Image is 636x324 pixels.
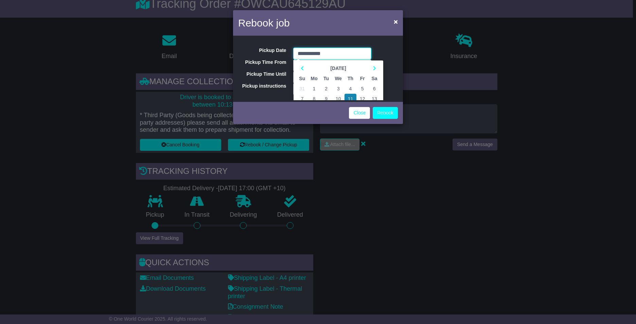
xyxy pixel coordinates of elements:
[296,84,308,94] td: 31
[356,84,368,94] td: 5
[296,73,308,84] th: Su
[308,94,320,104] td: 8
[233,48,290,53] label: Pickup Date
[320,84,332,94] td: 2
[332,73,344,84] th: We
[238,15,290,31] h4: Rebook job
[332,84,344,94] td: 3
[373,107,398,119] button: Rebook
[320,94,332,104] td: 9
[368,94,380,104] td: 13
[308,84,320,94] td: 1
[233,71,290,77] label: Pickup Time Until
[356,94,368,104] td: 12
[233,83,290,89] label: Pickup instructions
[356,73,368,84] th: Fr
[344,94,356,104] td: 11
[390,15,401,29] button: Close
[233,59,290,65] label: Pickup Time From
[344,73,356,84] th: Th
[394,18,398,25] span: ×
[368,73,380,84] th: Sa
[349,107,370,119] a: Close
[368,84,380,94] td: 6
[296,94,308,104] td: 7
[308,73,320,84] th: Mo
[320,73,332,84] th: Tu
[332,94,344,104] td: 10
[344,84,356,94] td: 4
[308,63,368,73] th: Select Month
